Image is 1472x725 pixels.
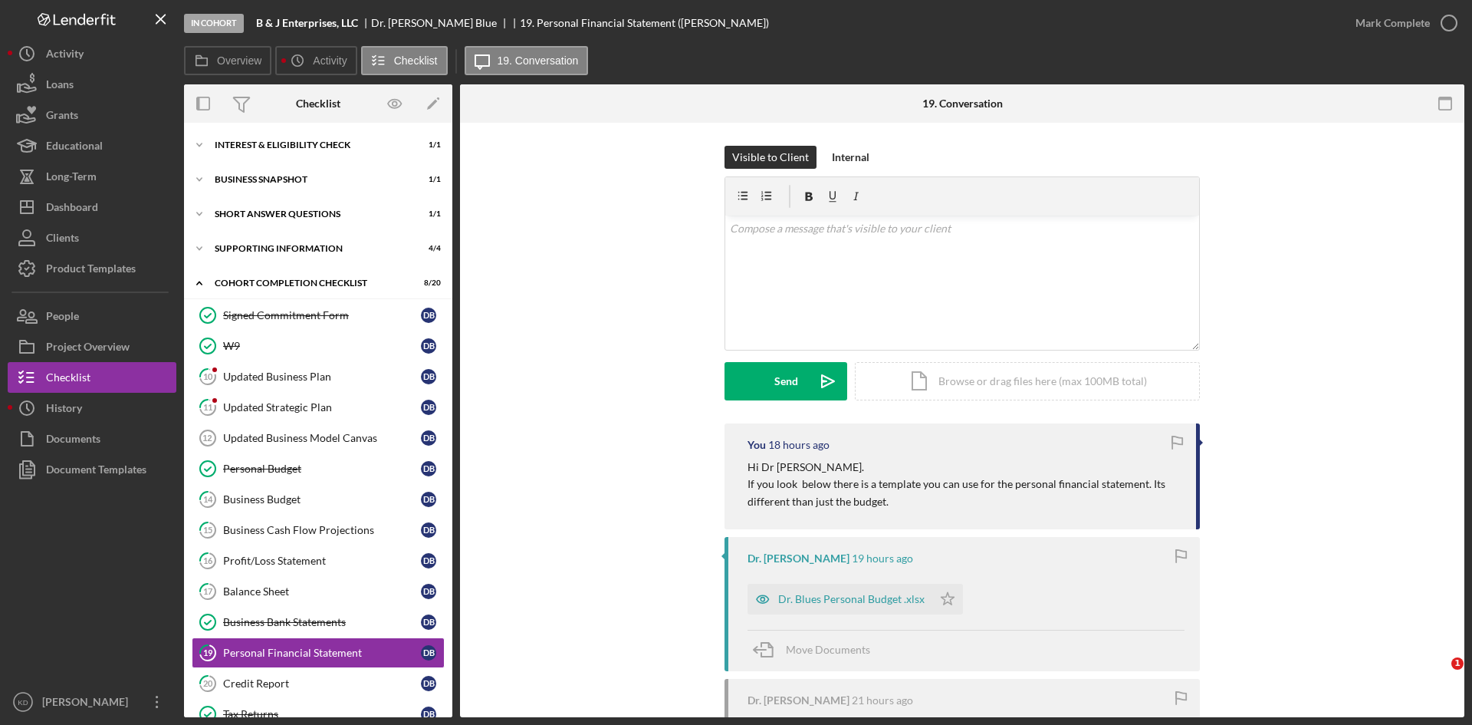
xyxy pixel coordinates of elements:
[371,17,510,29] div: Dr. [PERSON_NAME] Blue
[413,209,441,219] div: 1 / 1
[296,97,340,110] div: Checklist
[215,175,402,184] div: Business Snapshot
[8,38,176,69] button: Activity
[421,430,436,446] div: D B
[421,615,436,630] div: D B
[413,244,441,253] div: 4 / 4
[192,607,445,638] a: Business Bank StatementsDB
[46,393,82,427] div: History
[46,253,136,288] div: Product Templates
[8,192,176,222] a: Dashboard
[413,175,441,184] div: 1 / 1
[498,54,579,67] label: 19. Conversation
[223,708,421,720] div: Tax Returns
[421,308,436,323] div: D B
[223,647,421,659] div: Personal Financial Statement
[832,146,869,169] div: Internal
[203,678,213,688] tspan: 20
[724,362,847,400] button: Send
[192,545,445,576] a: 16Profit/Loss StatementDB
[8,331,176,362] button: Project Overview
[203,371,213,381] tspan: 10
[192,453,445,484] a: Personal BudgetDB
[46,222,79,257] div: Clients
[46,192,98,226] div: Dashboard
[8,253,176,284] button: Product Templates
[46,100,78,134] div: Grants
[747,694,849,707] div: Dr. [PERSON_NAME]
[184,14,244,33] div: In Cohort
[413,278,441,288] div: 8 / 20
[184,46,271,75] button: Overview
[1420,657,1457,694] iframe: Intercom live chat
[778,593,925,605] div: Dr. Blues Personal Budget .xlsx
[223,616,421,628] div: Business Bank Statements
[313,54,347,67] label: Activity
[520,17,769,29] div: 19. Personal Financial Statement ([PERSON_NAME])
[852,552,913,565] time: 2025-09-30 19:03
[768,439,830,451] time: 2025-09-30 19:11
[1451,657,1464,670] span: 1
[8,161,176,192] a: Long-Term
[747,439,766,451] div: You
[413,140,441,150] div: 1 / 1
[203,586,213,596] tspan: 17
[8,423,176,454] button: Documents
[46,301,79,335] div: People
[46,331,130,366] div: Project Overview
[361,46,448,75] button: Checklist
[421,338,436,354] div: D B
[421,553,436,568] div: D B
[203,494,213,504] tspan: 14
[223,463,421,475] div: Personal Budget
[192,392,445,423] a: 11Updated Strategic PlanDB
[465,46,589,75] button: 19. Conversation
[256,17,358,29] b: B & J Enterprises, LLC
[203,648,213,657] tspan: 19
[8,454,176,485] button: Document Templates
[8,301,176,331] button: People
[223,309,421,321] div: Signed Commitment Form
[192,331,445,361] a: W9DB
[202,433,212,443] tspan: 12
[8,393,176,423] button: History
[394,54,438,67] label: Checklist
[8,362,176,393] button: Checklist
[192,576,445,607] a: 17Balance SheetDB
[46,161,97,196] div: Long-Term
[8,222,176,253] button: Clients
[421,584,436,599] div: D B
[192,300,445,331] a: Signed Commitment FormDB
[922,97,1003,110] div: 19. Conversation
[8,130,176,161] button: Educational
[732,146,809,169] div: Visible to Client
[421,676,436,691] div: D B
[774,362,798,400] div: Send
[215,209,402,219] div: Short Answer Questions
[8,100,176,130] a: Grants
[46,69,74,104] div: Loans
[223,432,421,444] div: Updated Business Model Canvas
[223,555,421,567] div: Profit/Loss Statement
[46,423,100,458] div: Documents
[192,484,445,515] a: 14Business BudgetDB
[421,461,436,476] div: D B
[724,146,816,169] button: Visible to Client
[192,638,445,668] a: 19Personal Financial StatementDB
[223,524,421,536] div: Business Cash Flow Projections
[223,677,421,690] div: Credit Report
[192,668,445,699] a: 20Credit ReportDB
[46,362,90,397] div: Checklist
[215,278,402,288] div: Cohort Completion Checklist
[421,522,436,538] div: D B
[215,140,402,150] div: Interest & Eligibility Check
[223,340,421,352] div: W9
[203,525,212,535] tspan: 15
[38,687,138,721] div: [PERSON_NAME]
[747,552,849,565] div: Dr. [PERSON_NAME]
